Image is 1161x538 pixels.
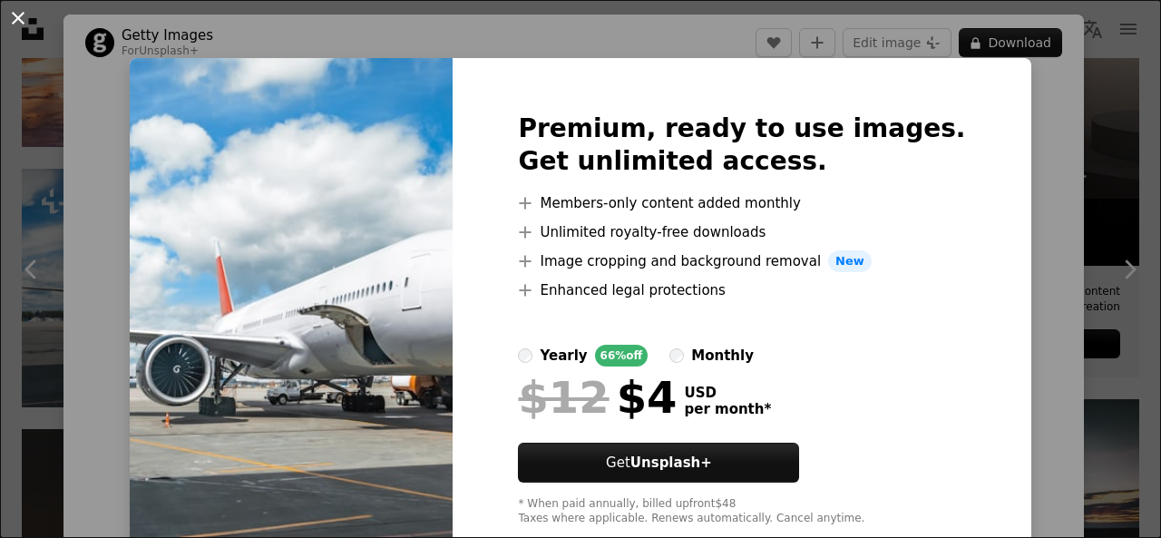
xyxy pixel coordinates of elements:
li: Enhanced legal protections [518,279,965,301]
span: New [828,250,872,272]
div: 66% off [595,345,649,367]
div: $4 [518,374,677,421]
h2: Premium, ready to use images. Get unlimited access. [518,112,965,178]
input: yearly66%off [518,348,532,363]
div: yearly [540,345,587,367]
span: USD [684,385,771,401]
div: * When paid annually, billed upfront $48 Taxes where applicable. Renews automatically. Cancel any... [518,497,965,526]
strong: Unsplash+ [630,455,712,471]
li: Image cropping and background removal [518,250,965,272]
span: $12 [518,374,609,421]
button: GetUnsplash+ [518,443,799,483]
li: Unlimited royalty-free downloads [518,221,965,243]
li: Members-only content added monthly [518,192,965,214]
div: monthly [691,345,754,367]
input: monthly [669,348,684,363]
span: per month * [684,401,771,417]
